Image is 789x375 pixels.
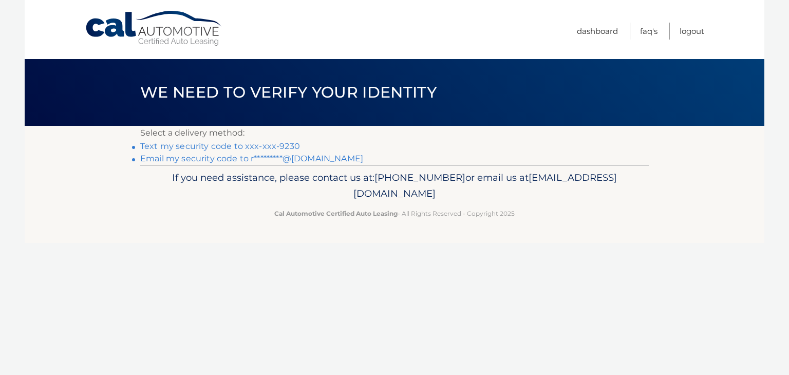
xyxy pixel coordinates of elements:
[680,23,704,40] a: Logout
[85,10,223,47] a: Cal Automotive
[147,170,642,202] p: If you need assistance, please contact us at: or email us at
[147,208,642,219] p: - All Rights Reserved - Copyright 2025
[274,210,398,217] strong: Cal Automotive Certified Auto Leasing
[640,23,657,40] a: FAQ's
[140,141,300,151] a: Text my security code to xxx-xxx-9230
[140,83,437,102] span: We need to verify your identity
[577,23,618,40] a: Dashboard
[374,172,465,183] span: [PHONE_NUMBER]
[140,126,649,140] p: Select a delivery method:
[140,154,363,163] a: Email my security code to r*********@[DOMAIN_NAME]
